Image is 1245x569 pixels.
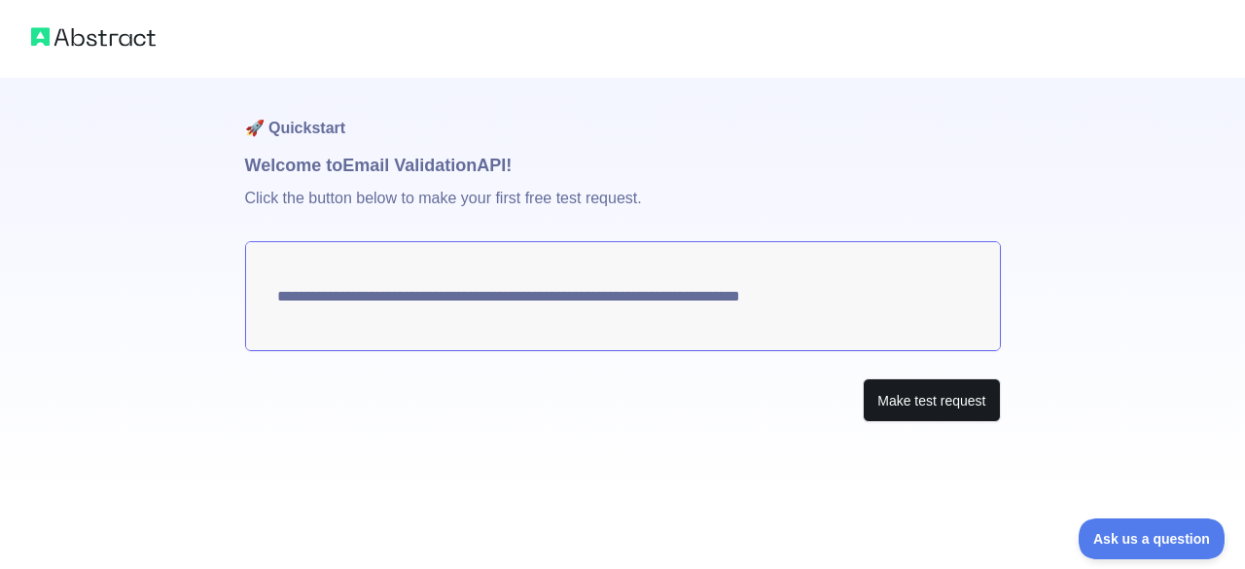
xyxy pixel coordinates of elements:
[245,78,1001,152] h1: 🚀 Quickstart
[863,378,1000,422] button: Make test request
[31,23,156,51] img: Abstract logo
[1079,518,1226,559] iframe: Toggle Customer Support
[245,152,1001,179] h1: Welcome to Email Validation API!
[245,179,1001,241] p: Click the button below to make your first free test request.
